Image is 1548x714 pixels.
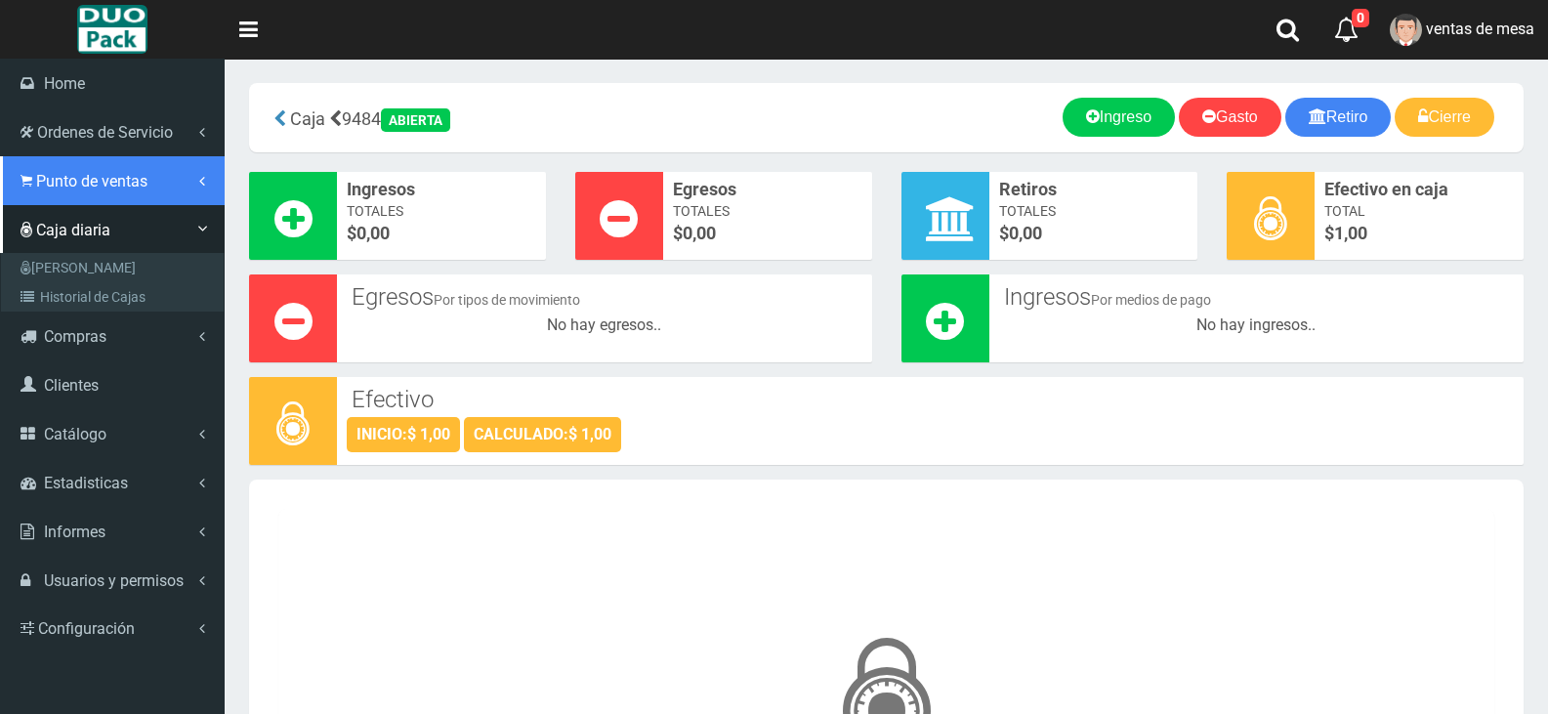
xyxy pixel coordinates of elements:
[44,523,105,541] span: Informes
[1063,98,1175,137] a: Ingreso
[347,417,460,452] div: INICIO:
[36,172,147,190] span: Punto de ventas
[1324,177,1514,202] span: Efectivo en caja
[44,474,128,492] span: Estadisticas
[1426,20,1534,38] span: ventas de mesa
[1091,292,1211,308] small: Por medios de pago
[1009,223,1042,243] font: 0,00
[37,123,173,142] span: Ordenes de Servicio
[36,221,110,239] span: Caja diaria
[1334,223,1367,243] span: 1,00
[999,177,1189,202] span: Retiros
[347,201,536,221] span: Totales
[1324,221,1514,246] span: $
[352,387,1509,412] h3: Efectivo
[568,425,611,443] strong: $ 1,00
[1004,284,1510,310] h3: Ingresos
[352,284,858,310] h3: Egresos
[381,108,450,132] div: ABIERTA
[673,177,862,202] span: Egresos
[999,315,1515,337] div: No hay ingresos..
[347,177,536,202] span: Ingresos
[1390,14,1422,46] img: User Image
[673,201,862,221] span: Totales
[464,417,621,452] div: CALCULADO:
[999,221,1189,246] span: $
[1324,201,1514,221] span: Total
[44,74,85,93] span: Home
[407,425,450,443] strong: $ 1,00
[38,619,135,638] span: Configuración
[44,327,106,346] span: Compras
[1395,98,1494,137] a: Cierre
[6,282,224,312] a: Historial de Cajas
[1352,9,1369,27] span: 0
[264,98,679,138] div: 9484
[44,376,99,395] span: Clientes
[683,223,716,243] font: 0,00
[673,221,862,246] span: $
[356,223,390,243] font: 0,00
[347,315,862,337] div: No hay egresos..
[1285,98,1392,137] a: Retiro
[434,292,580,308] small: Por tipos de movimiento
[44,425,106,443] span: Catálogo
[347,221,536,246] span: $
[1179,98,1281,137] a: Gasto
[44,571,184,590] span: Usuarios y permisos
[6,253,224,282] a: [PERSON_NAME]
[77,5,146,54] img: Logo grande
[290,108,325,129] span: Caja
[999,201,1189,221] span: Totales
